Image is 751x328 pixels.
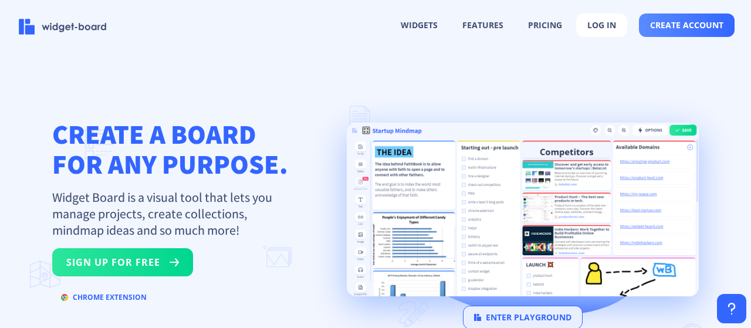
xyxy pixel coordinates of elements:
[61,294,68,301] img: chrome.svg
[52,295,155,306] a: chrome extension
[52,248,193,276] button: sign up for free
[650,21,723,30] span: create account
[639,13,735,37] button: create account
[52,119,288,179] h1: CREATE A BOARD FOR ANY PURPOSE.
[390,14,448,36] button: widgets
[19,19,107,35] img: logo-name.svg
[474,314,481,321] img: logo.svg
[52,189,287,238] p: Widget Board is a visual tool that lets you manage projects, create collections, mindmap ideas an...
[576,13,627,37] button: log in
[452,14,514,36] button: features
[517,14,573,36] button: pricing
[52,288,155,307] button: chrome extension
